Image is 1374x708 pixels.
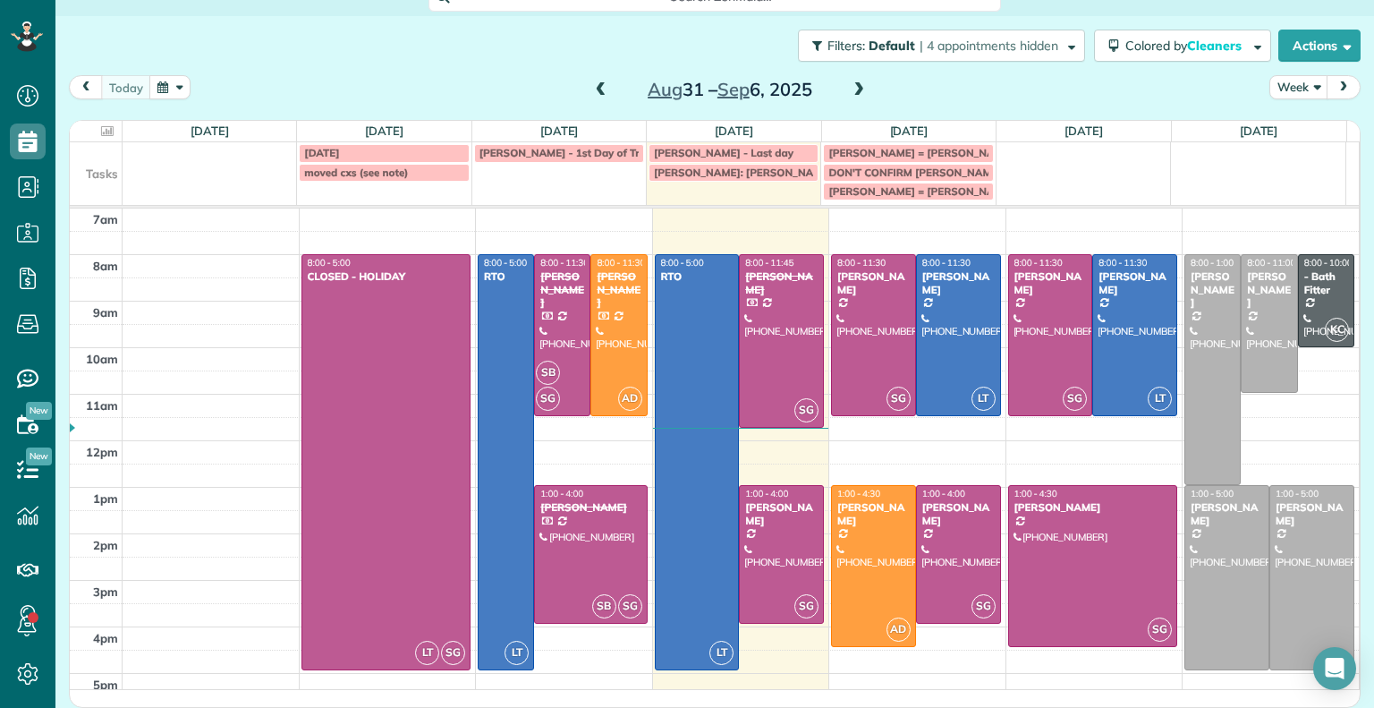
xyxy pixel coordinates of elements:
span: 4pm [93,631,118,645]
div: [PERSON_NAME] [1098,270,1172,296]
span: 1:00 - 4:00 [745,488,788,499]
span: LT [415,641,439,665]
span: LT [1148,387,1172,411]
span: Colored by [1125,38,1248,54]
span: 5pm [93,678,118,692]
div: - Bath Fitter [1303,270,1349,296]
button: Actions [1278,30,1361,62]
span: SG [1148,618,1172,642]
span: KC [1325,318,1349,342]
span: 1:00 - 4:00 [540,488,583,499]
span: [PERSON_NAME] = [PERSON_NAME] [828,146,1014,159]
div: [PERSON_NAME] [744,270,818,296]
span: SG [618,594,642,618]
span: 8:00 - 11:00 [1247,257,1295,269]
span: Sep [717,78,750,100]
span: 8:00 - 11:30 [922,257,971,269]
span: SG [794,594,818,618]
span: 8:00 - 11:45 [745,257,793,269]
div: [PERSON_NAME] [921,501,996,527]
span: 7am [93,212,118,226]
span: 8:00 - 11:30 [1014,257,1063,269]
h2: 31 – 6, 2025 [618,80,842,99]
div: Open Intercom Messenger [1313,647,1356,690]
a: [DATE] [365,124,403,138]
a: [DATE] [540,124,579,138]
span: 2pm [93,538,118,552]
span: 8:00 - 1:00 [1191,257,1234,269]
div: [PERSON_NAME] [1190,270,1235,309]
span: LT [709,641,734,665]
button: Filters: Default | 4 appointments hidden [798,30,1085,62]
span: 8:00 - 5:00 [484,257,527,269]
button: prev [69,75,103,99]
span: 1pm [93,491,118,506]
span: [PERSON_NAME]: [PERSON_NAME] and [PERSON_NAME] [654,166,944,179]
span: 8am [93,259,118,273]
div: [PERSON_NAME] [1275,501,1349,527]
span: 10am [86,352,118,366]
button: Week [1269,75,1328,99]
span: 1:00 - 4:30 [837,488,880,499]
span: 8:00 - 11:30 [540,257,589,269]
div: [PERSON_NAME] [539,270,585,309]
span: [PERSON_NAME] - Last day [654,146,793,159]
button: today [101,75,151,99]
div: [PERSON_NAME] [1014,270,1088,296]
button: next [1327,75,1361,99]
a: Filters: Default | 4 appointments hidden [789,30,1085,62]
span: DON'T CONFIRM [PERSON_NAME] - NEED [PERSON_NAME] [828,166,1129,179]
span: 9am [93,305,118,320]
span: AD [618,387,642,411]
span: SG [1063,387,1087,411]
span: [PERSON_NAME] - 1st Day of Training [479,146,671,159]
div: [PERSON_NAME] [596,270,641,309]
span: Aug [648,78,683,100]
span: New [26,402,52,420]
span: 11am [86,398,118,413]
span: Default [869,38,916,54]
a: [DATE] [890,124,929,138]
span: | 4 appointments hidden [920,38,1058,54]
span: SG [441,641,465,665]
div: [PERSON_NAME] [836,270,911,296]
div: RTO [483,270,529,283]
span: 8:00 - 11:30 [597,257,645,269]
span: LT [505,641,529,665]
span: 8:00 - 5:00 [308,257,351,269]
span: [DATE] [304,146,339,159]
span: 12pm [86,445,118,459]
span: Cleaners [1187,38,1244,54]
span: SG [886,387,911,411]
a: [DATE] [1240,124,1278,138]
span: SB [592,594,616,618]
a: [DATE] [191,124,229,138]
div: [PERSON_NAME] [921,270,996,296]
button: Colored byCleaners [1094,30,1271,62]
span: SG [971,594,996,618]
span: [PERSON_NAME] = [PERSON_NAME]? [828,184,1018,198]
span: moved cxs (see note) [304,166,408,179]
span: 1:00 - 4:00 [922,488,965,499]
span: 8:00 - 5:00 [661,257,704,269]
span: 3pm [93,584,118,599]
div: [PERSON_NAME] [539,501,641,514]
span: 8:00 - 11:30 [837,257,886,269]
div: CLOSED - HOLIDAY [307,270,466,283]
div: [PERSON_NAME] [1190,501,1264,527]
div: [PERSON_NAME] [744,501,818,527]
span: SG [794,398,818,422]
span: 1:00 - 4:30 [1014,488,1057,499]
span: SG [536,387,560,411]
span: 8:00 - 10:00 [1304,257,1353,269]
span: AD [886,618,911,642]
span: 8:00 - 11:30 [1098,257,1147,269]
span: LT [971,387,996,411]
a: [DATE] [1064,124,1103,138]
div: RTO [660,270,734,283]
span: SB [536,361,560,385]
span: 1:00 - 5:00 [1191,488,1234,499]
a: [DATE] [715,124,753,138]
span: New [26,448,52,465]
div: [PERSON_NAME] [836,501,911,527]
